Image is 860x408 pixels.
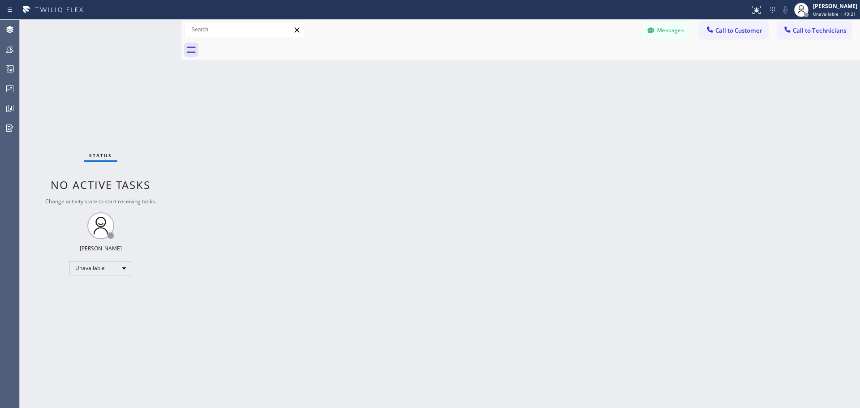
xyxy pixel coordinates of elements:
[715,26,762,34] span: Call to Customer
[813,11,856,17] span: Unavailable | 49:21
[185,22,305,37] input: Search
[793,26,846,34] span: Call to Technicians
[779,4,791,16] button: Mute
[813,2,857,10] div: [PERSON_NAME]
[51,177,150,192] span: No active tasks
[777,22,851,39] button: Call to Technicians
[89,152,112,159] span: Status
[69,261,132,275] div: Unavailable
[45,198,156,205] span: Change activity state to start receiving tasks.
[700,22,768,39] button: Call to Customer
[641,22,691,39] button: Messages
[80,245,122,252] div: [PERSON_NAME]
